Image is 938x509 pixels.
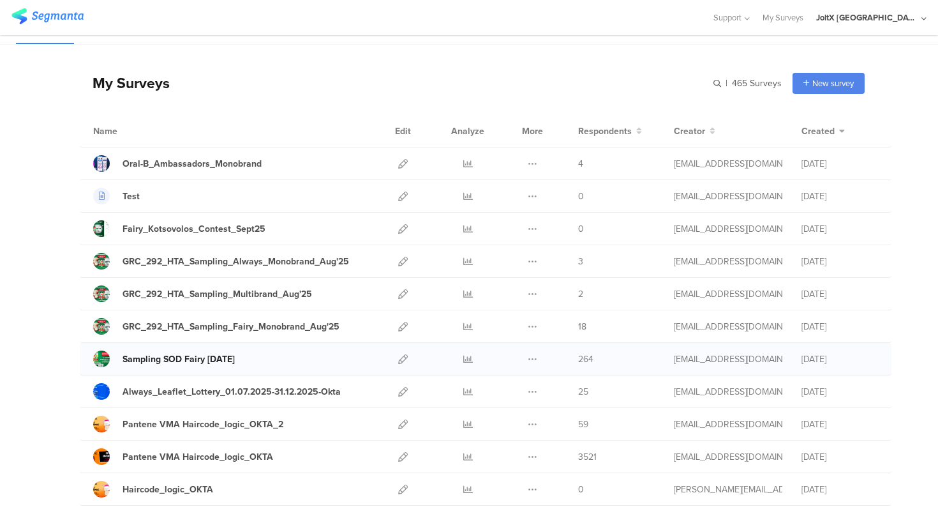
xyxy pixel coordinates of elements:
div: More [519,115,546,147]
span: 0 [578,483,584,496]
div: Edit [389,115,417,147]
div: support@segmanta.com [674,190,782,203]
span: Creator [674,125,705,138]
div: [DATE] [801,385,878,399]
button: Respondents [578,125,642,138]
button: Created [801,125,845,138]
a: Oral-B_Ambassadors_Monobrand [93,155,262,172]
div: nikolopoulos.j@pg.com [674,157,782,171]
a: Pantene VMA Haircode_logic_OKTA_2 [93,416,283,432]
div: Haircode_logic_OKTA [123,483,213,496]
a: GRC_292_HTA_Sampling_Fairy_Monobrand_Aug'25 [93,318,339,335]
a: Pantene VMA Haircode_logic_OKTA [93,448,273,465]
div: Sampling SOD Fairy Aug'25 [123,353,235,366]
div: GRC_292_HTA_Sampling_Fairy_Monobrand_Aug'25 [123,320,339,333]
span: | [724,77,729,90]
div: gheorghe.a.4@pg.com [674,320,782,333]
div: Analyze [449,115,487,147]
div: [DATE] [801,287,878,301]
div: Test [123,190,140,203]
div: baroutis.db@pg.com [674,418,782,431]
div: betbeder.mb@pg.com [674,385,782,399]
a: Fairy_Kotsovolos_Contest_Sept25 [93,220,265,237]
a: Haircode_logic_OKTA [93,481,213,498]
span: Created [801,125,835,138]
span: 3 [578,255,583,268]
a: GRC_292_HTA_Sampling_Multibrand_Aug'25 [93,285,312,302]
div: GRC_292_HTA_Sampling_Always_Monobrand_Aug'25 [123,255,349,268]
div: JoltX [GEOGRAPHIC_DATA] [816,11,918,24]
div: [DATE] [801,190,878,203]
a: Always_Leaflet_Lottery_01.07.2025-31.12.2025-Okta [93,383,341,400]
div: GRC_292_HTA_Sampling_Multibrand_Aug'25 [123,287,312,301]
span: 3521 [578,450,597,464]
span: 465 Surveys [732,77,782,90]
img: segmanta logo [11,8,84,24]
div: Pantene VMA Haircode_logic_OKTA_2 [123,418,283,431]
a: GRC_292_HTA_Sampling_Always_Monobrand_Aug'25 [93,253,349,270]
div: baroutis.db@pg.com [674,450,782,464]
div: [DATE] [801,418,878,431]
div: [DATE] [801,483,878,496]
div: [DATE] [801,320,878,333]
div: [DATE] [801,222,878,236]
span: 264 [578,353,593,366]
div: Fairy_Kotsovolos_Contest_Sept25 [123,222,265,236]
span: 0 [578,222,584,236]
span: 18 [578,320,586,333]
div: Name [93,125,170,138]
button: Creator [674,125,715,138]
span: Support [713,11,741,24]
div: gheorghe.a.4@pg.com [674,255,782,268]
div: betbeder.mb@pg.com [674,222,782,236]
div: arvanitis.a@pg.com [674,483,782,496]
div: My Surveys [80,72,170,94]
div: Always_Leaflet_Lottery_01.07.2025-31.12.2025-Okta [123,385,341,399]
div: [DATE] [801,157,878,171]
span: 4 [578,157,583,171]
span: 25 [578,385,588,399]
span: 59 [578,418,588,431]
span: 0 [578,190,584,203]
div: [DATE] [801,450,878,464]
span: New survey [812,77,854,89]
div: [DATE] [801,255,878,268]
span: 2 [578,287,583,301]
div: Pantene VMA Haircode_logic_OKTA [123,450,273,464]
div: Oral-B_Ambassadors_Monobrand [123,157,262,171]
span: Respondents [578,125,632,138]
a: Sampling SOD Fairy [DATE] [93,351,235,367]
div: gheorghe.a.4@pg.com [674,353,782,366]
div: gheorghe.a.4@pg.com [674,287,782,301]
a: Test [93,188,140,204]
div: [DATE] [801,353,878,366]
